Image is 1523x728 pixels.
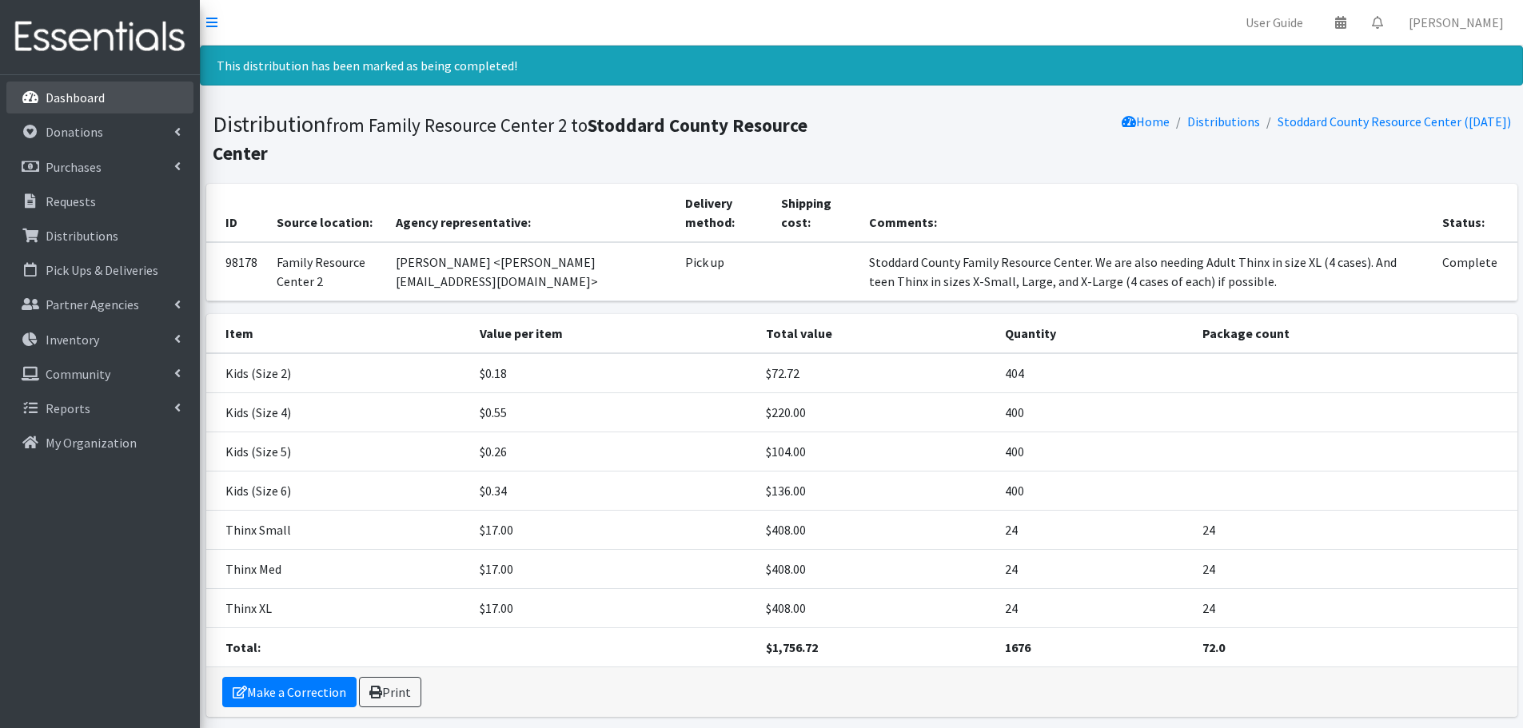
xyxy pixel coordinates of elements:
[995,393,1192,432] td: 400
[267,242,386,301] td: Family Resource Center 2
[206,184,267,242] th: ID
[1233,6,1316,38] a: User Guide
[859,184,1433,242] th: Comments:
[756,511,995,550] td: $408.00
[46,400,90,416] p: Reports
[756,314,995,353] th: Total value
[206,242,267,301] td: 98178
[1396,6,1517,38] a: [PERSON_NAME]
[1193,589,1517,628] td: 24
[470,589,756,628] td: $17.00
[6,82,193,113] a: Dashboard
[6,427,193,459] a: My Organization
[200,46,1523,86] div: This distribution has been marked as being completed!
[6,254,193,286] a: Pick Ups & Deliveries
[6,324,193,356] a: Inventory
[386,184,676,242] th: Agency representative:
[6,288,193,320] a: Partner Agencies
[46,193,96,209] p: Requests
[1193,314,1517,353] th: Package count
[1005,639,1031,655] strong: 1676
[676,184,772,242] th: Delivery method:
[46,262,158,278] p: Pick Ups & Deliveries
[46,124,103,140] p: Donations
[995,550,1192,589] td: 24
[206,511,470,550] td: Thinx Small
[1202,639,1225,655] strong: 72.0
[206,314,470,353] th: Item
[995,432,1192,471] td: 400
[470,353,756,393] td: $0.18
[46,90,105,105] p: Dashboard
[46,296,139,312] p: Partner Agencies
[470,393,756,432] td: $0.55
[206,550,470,589] td: Thinx Med
[470,314,756,353] th: Value per item
[46,435,137,451] p: My Organization
[6,10,193,64] img: HumanEssentials
[267,184,386,242] th: Source location:
[213,110,856,165] h1: Distribution
[470,511,756,550] td: $17.00
[6,151,193,183] a: Purchases
[6,358,193,390] a: Community
[859,242,1433,301] td: Stoddard County Family Resource Center. We are also needing Adult Thinx in size XL (4 cases). And...
[206,432,470,471] td: Kids (Size 5)
[213,113,807,165] b: Stoddard County Resource Center
[225,639,261,655] strong: Total:
[6,220,193,252] a: Distributions
[756,353,995,393] td: $72.72
[766,639,818,655] strong: $1,756.72
[756,471,995,511] td: $136.00
[359,677,421,707] a: Print
[386,242,676,301] td: [PERSON_NAME] <[PERSON_NAME][EMAIL_ADDRESS][DOMAIN_NAME]>
[995,353,1192,393] td: 404
[470,432,756,471] td: $0.26
[1122,113,1170,129] a: Home
[46,332,99,348] p: Inventory
[756,393,995,432] td: $220.00
[771,184,859,242] th: Shipping cost:
[756,432,995,471] td: $104.00
[1433,242,1517,301] td: Complete
[1278,113,1511,129] a: Stoddard County Resource Center ([DATE])
[46,228,118,244] p: Distributions
[470,471,756,511] td: $0.34
[206,353,470,393] td: Kids (Size 2)
[222,677,357,707] a: Make a Correction
[756,589,995,628] td: $408.00
[995,511,1192,550] td: 24
[206,393,470,432] td: Kids (Size 4)
[1433,184,1517,242] th: Status:
[995,314,1192,353] th: Quantity
[46,159,102,175] p: Purchases
[995,589,1192,628] td: 24
[6,185,193,217] a: Requests
[6,392,193,424] a: Reports
[6,116,193,148] a: Donations
[1187,113,1260,129] a: Distributions
[995,471,1192,511] td: 400
[206,589,470,628] td: Thinx XL
[756,550,995,589] td: $408.00
[46,366,110,382] p: Community
[470,550,756,589] td: $17.00
[676,242,772,301] td: Pick up
[1193,550,1517,589] td: 24
[206,471,470,511] td: Kids (Size 6)
[213,113,807,165] small: from Family Resource Center 2 to
[1193,511,1517,550] td: 24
